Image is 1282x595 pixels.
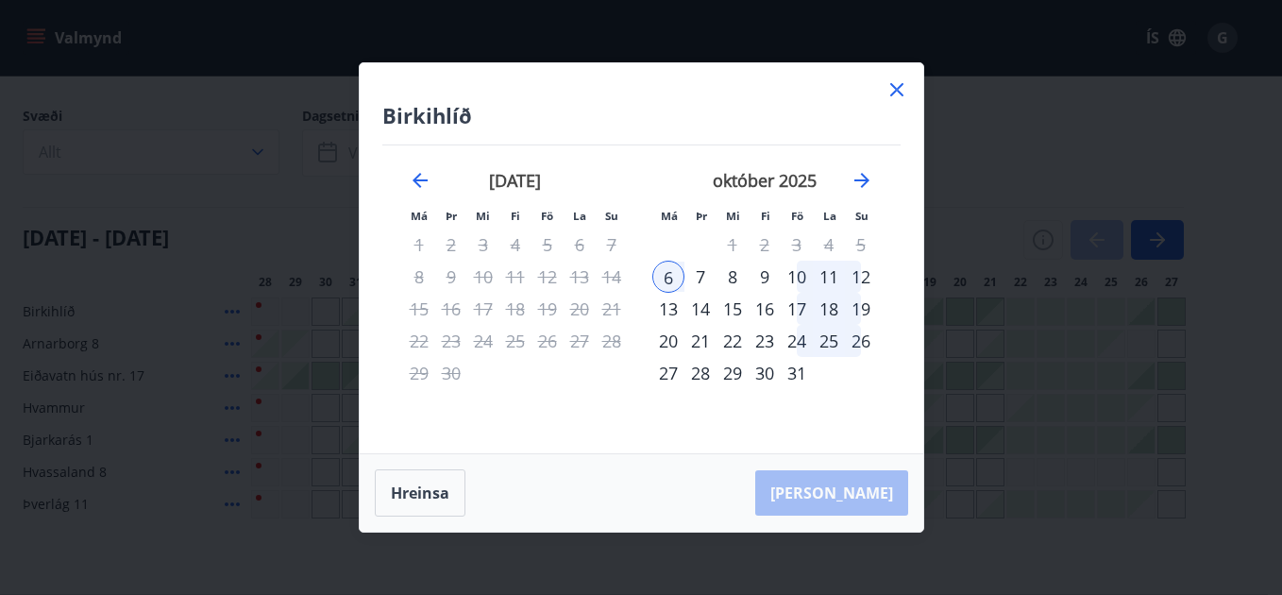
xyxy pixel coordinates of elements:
[781,357,813,389] div: Aðeins útritun í boði
[781,261,813,293] div: 10
[403,293,435,325] td: Not available. mánudagur, 15. september 2025
[382,145,901,431] div: Calendar
[855,209,869,223] small: Su
[823,209,836,223] small: La
[684,325,717,357] div: 21
[813,229,845,261] td: Not available. laugardagur, 4. október 2025
[409,169,431,192] div: Move backward to switch to the previous month.
[573,209,586,223] small: La
[717,293,749,325] td: Choose miðvikudagur, 15. október 2025 as your check-out date. It’s available.
[467,293,499,325] td: Not available. miðvikudagur, 17. september 2025
[717,357,749,389] td: Choose miðvikudagur, 29. október 2025 as your check-out date. It’s available.
[684,357,717,389] td: Choose þriðjudagur, 28. október 2025 as your check-out date. It’s available.
[435,325,467,357] td: Not available. þriðjudagur, 23. september 2025
[813,325,845,357] td: Choose laugardagur, 25. október 2025 as your check-out date. It’s available.
[749,293,781,325] td: Choose fimmtudagur, 16. október 2025 as your check-out date. It’s available.
[749,325,781,357] div: 23
[499,325,531,357] td: Not available. fimmtudagur, 25. september 2025
[684,325,717,357] td: Choose þriðjudagur, 21. október 2025 as your check-out date. It’s available.
[781,357,813,389] td: Choose föstudagur, 31. október 2025 as your check-out date. It’s available.
[813,261,845,293] div: 11
[403,357,435,389] td: Not available. mánudagur, 29. september 2025
[749,357,781,389] div: 30
[435,357,467,389] td: Not available. þriðjudagur, 30. september 2025
[781,261,813,293] td: Choose föstudagur, 10. október 2025 as your check-out date. It’s available.
[749,293,781,325] div: 16
[717,261,749,293] div: 8
[652,261,684,293] div: 6
[684,261,717,293] div: 7
[781,293,813,325] td: Choose föstudagur, 17. október 2025 as your check-out date. It’s available.
[652,357,684,389] div: 27
[375,469,465,517] button: Hreinsa
[499,293,531,325] td: Not available. fimmtudagur, 18. september 2025
[403,229,435,261] td: Not available. mánudagur, 1. september 2025
[684,357,717,389] div: 28
[499,261,531,293] td: Not available. fimmtudagur, 11. september 2025
[531,325,564,357] td: Not available. föstudagur, 26. september 2025
[382,101,901,129] h4: Birkihlíð
[467,325,499,357] td: Not available. miðvikudagur, 24. september 2025
[845,293,877,325] td: Choose sunnudagur, 19. október 2025 as your check-out date. It’s available.
[749,229,781,261] td: Not available. fimmtudagur, 2. október 2025
[791,209,803,223] small: Fö
[851,169,873,192] div: Move forward to switch to the next month.
[435,293,467,325] td: Not available. þriðjudagur, 16. september 2025
[813,293,845,325] div: 18
[652,261,684,293] td: Selected as start date. mánudagur, 6. október 2025
[781,293,813,325] div: 17
[696,209,707,223] small: Þr
[531,229,564,261] td: Not available. föstudagur, 5. september 2025
[652,357,684,389] td: Choose mánudagur, 27. október 2025 as your check-out date. It’s available.
[476,209,490,223] small: Mi
[717,325,749,357] td: Choose miðvikudagur, 22. október 2025 as your check-out date. It’s available.
[813,293,845,325] td: Choose laugardagur, 18. október 2025 as your check-out date. It’s available.
[845,261,877,293] td: Choose sunnudagur, 12. október 2025 as your check-out date. It’s available.
[717,357,749,389] div: 29
[661,209,678,223] small: Má
[749,261,781,293] td: Choose fimmtudagur, 9. október 2025 as your check-out date. It’s available.
[446,209,457,223] small: Þr
[596,293,628,325] td: Not available. sunnudagur, 21. september 2025
[813,261,845,293] td: Choose laugardagur, 11. október 2025 as your check-out date. It’s available.
[717,293,749,325] div: 15
[652,293,684,325] td: Choose mánudagur, 13. október 2025 as your check-out date. It’s available.
[717,325,749,357] div: 22
[531,293,564,325] td: Not available. föstudagur, 19. september 2025
[684,293,717,325] div: 14
[845,325,877,357] div: 26
[717,229,749,261] td: Not available. miðvikudagur, 1. október 2025
[467,229,499,261] td: Not available. miðvikudagur, 3. september 2025
[652,293,684,325] div: 13
[845,229,877,261] td: Not available. sunnudagur, 5. október 2025
[564,229,596,261] td: Not available. laugardagur, 6. september 2025
[564,261,596,293] td: Not available. laugardagur, 13. september 2025
[781,325,813,357] div: 24
[435,261,467,293] td: Not available. þriðjudagur, 9. september 2025
[845,325,877,357] td: Choose sunnudagur, 26. október 2025 as your check-out date. It’s available.
[403,325,435,357] td: Not available. mánudagur, 22. september 2025
[605,209,618,223] small: Su
[564,293,596,325] td: Not available. laugardagur, 20. september 2025
[652,325,684,357] div: 20
[489,169,541,192] strong: [DATE]
[596,229,628,261] td: Not available. sunnudagur, 7. september 2025
[726,209,740,223] small: Mi
[713,169,817,192] strong: október 2025
[813,325,845,357] div: 25
[403,261,435,293] div: Aðeins útritun í boði
[761,209,770,223] small: Fi
[781,229,813,261] td: Not available. föstudagur, 3. október 2025
[781,325,813,357] td: Choose föstudagur, 24. október 2025 as your check-out date. It’s available.
[499,229,531,261] td: Not available. fimmtudagur, 4. september 2025
[511,209,520,223] small: Fi
[564,325,596,357] td: Not available. laugardagur, 27. september 2025
[435,229,467,261] td: Not available. þriðjudagur, 2. september 2025
[411,209,428,223] small: Má
[403,261,435,293] td: Not available. mánudagur, 8. september 2025
[596,261,628,293] td: Not available. sunnudagur, 14. september 2025
[467,261,499,293] td: Not available. miðvikudagur, 10. september 2025
[596,325,628,357] td: Not available. sunnudagur, 28. september 2025
[531,261,564,293] td: Not available. föstudagur, 12. september 2025
[749,325,781,357] td: Choose fimmtudagur, 23. október 2025 as your check-out date. It’s available.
